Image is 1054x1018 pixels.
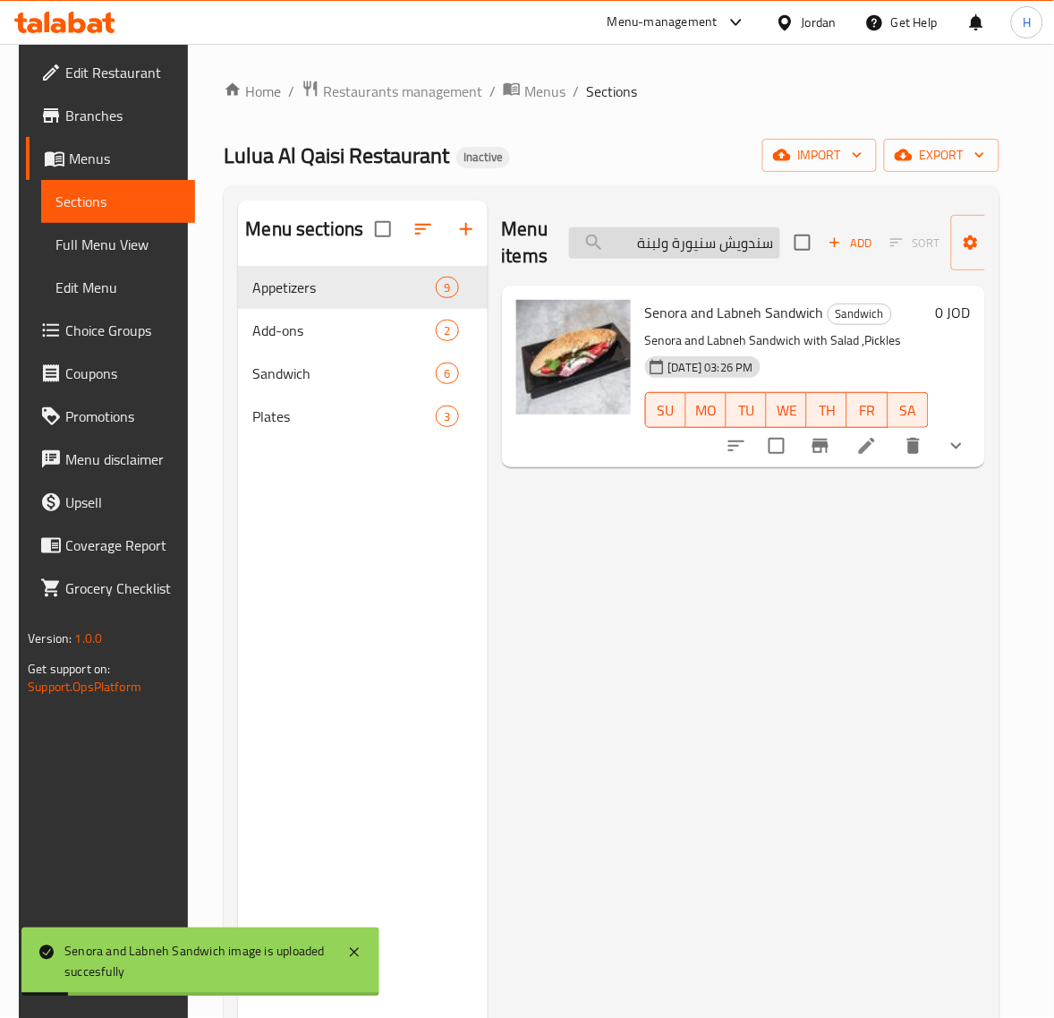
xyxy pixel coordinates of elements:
[456,147,510,168] div: Inactive
[826,233,874,253] span: Add
[807,392,847,428] button: TH
[364,210,402,248] span: Select all sections
[65,105,181,126] span: Branches
[75,627,103,650] span: 1.0.0
[65,492,181,513] span: Upsell
[224,135,449,175] span: Lulua Al Qaisi Restaurant
[802,13,837,32] div: Jordan
[323,81,482,102] span: Restaurants management
[402,208,445,251] span: Sort sections
[762,139,877,172] button: import
[445,208,488,251] button: Add section
[946,435,967,457] svg: Show Choices
[653,398,679,423] span: SU
[608,12,718,33] div: Menu-management
[436,363,458,384] div: items
[856,435,878,457] a: Edit menu item
[436,406,458,427] div: items
[252,320,436,341] span: Add-ons
[734,398,760,423] span: TU
[65,577,181,599] span: Grocery Checklist
[898,144,985,167] span: export
[65,406,181,427] span: Promotions
[502,216,548,269] h2: Menu items
[64,942,329,982] div: Senora and Labneh Sandwich image is uploaded succesfully
[1023,13,1031,32] span: H
[28,627,72,650] span: Version:
[26,94,195,137] a: Branches
[26,438,195,481] a: Menu disclaimer
[252,277,436,298] span: Appetizers
[65,363,181,384] span: Coupons
[238,352,487,395] div: Sandwich6
[28,675,141,698] a: Support.OpsPlatform
[456,150,510,165] span: Inactive
[41,223,195,266] a: Full Menu View
[829,304,891,324] span: Sandwich
[55,191,181,212] span: Sections
[65,320,181,341] span: Choice Groups
[224,80,999,103] nav: breadcrumb
[252,363,436,384] span: Sandwich
[65,449,181,470] span: Menu disclaimer
[935,424,978,467] button: show more
[26,309,195,352] a: Choice Groups
[569,227,780,259] input: search
[65,62,181,83] span: Edit Restaurant
[892,424,935,467] button: delete
[524,81,565,102] span: Menus
[489,81,496,102] li: /
[661,359,761,376] span: [DATE] 03:26 PM
[26,352,195,395] a: Coupons
[847,392,888,428] button: FR
[28,657,110,680] span: Get support on:
[238,309,487,352] div: Add-ons2
[884,139,999,172] button: export
[26,51,195,94] a: Edit Restaurant
[854,398,880,423] span: FR
[41,266,195,309] a: Edit Menu
[503,80,565,103] a: Menus
[777,144,863,167] span: import
[715,424,758,467] button: sort-choices
[437,322,457,339] span: 2
[686,392,727,428] button: MO
[586,81,637,102] span: Sections
[26,481,195,524] a: Upsell
[26,137,195,180] a: Menus
[65,535,181,556] span: Coverage Report
[26,395,195,438] a: Promotions
[799,424,842,467] button: Branch-specific-item
[437,365,457,382] span: 6
[252,406,436,427] span: Plates
[888,392,929,428] button: SA
[69,148,181,169] span: Menus
[936,300,971,325] h6: 0 JOD
[238,395,487,438] div: Plates3
[516,300,631,415] img: Senora and Labneh Sandwich
[896,398,922,423] span: SA
[437,408,457,425] span: 3
[774,398,800,423] span: WE
[821,229,879,257] button: Add
[26,567,195,610] a: Grocery Checklist
[727,392,767,428] button: TU
[828,304,892,325] div: Sandwich
[55,277,181,298] span: Edit Menu
[238,259,487,445] nav: Menu sections
[645,329,929,352] p: Senora and Labneh Sandwich with Salad ,Pickles
[821,229,879,257] span: Add item
[238,266,487,309] div: Appetizers9
[436,320,458,341] div: items
[814,398,840,423] span: TH
[693,398,719,423] span: MO
[26,524,195,567] a: Coverage Report
[245,216,363,243] h2: Menu sections
[437,279,457,296] span: 9
[645,299,824,326] span: Senora and Labneh Sandwich
[767,392,807,428] button: WE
